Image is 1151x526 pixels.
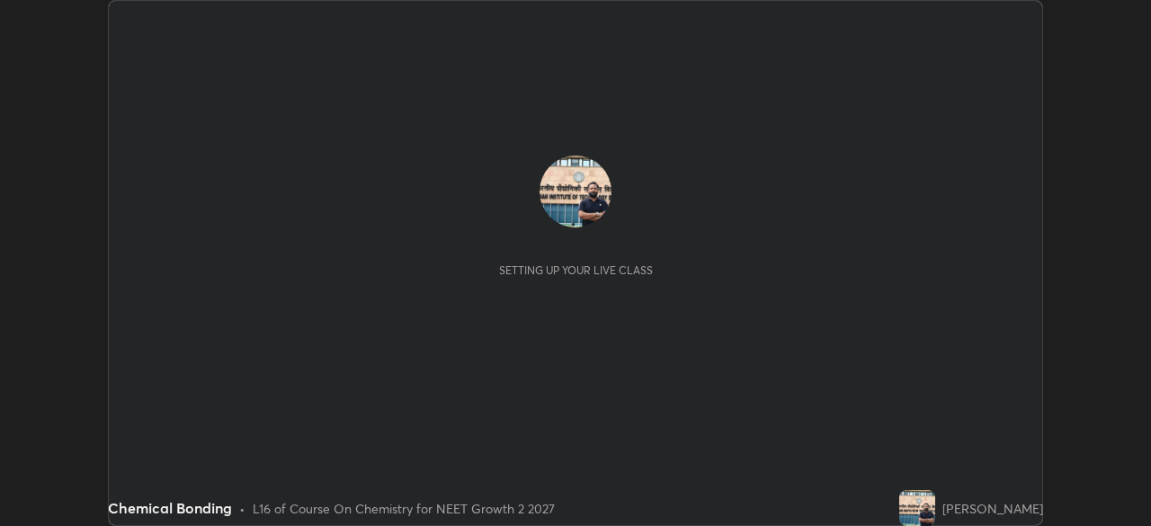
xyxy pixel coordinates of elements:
[540,156,611,227] img: 52c50036a11c4c1abd50e1ac304482e7.jpg
[899,490,935,526] img: 52c50036a11c4c1abd50e1ac304482e7.jpg
[253,499,555,518] div: L16 of Course On Chemistry for NEET Growth 2 2027
[499,263,653,277] div: Setting up your live class
[108,497,232,519] div: Chemical Bonding
[239,499,245,518] div: •
[942,499,1043,518] div: [PERSON_NAME]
